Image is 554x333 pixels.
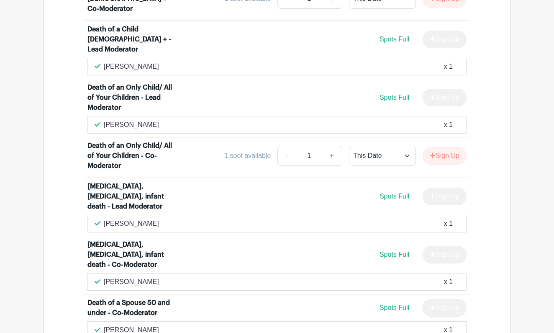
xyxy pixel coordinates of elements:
div: [MEDICAL_DATA], [MEDICAL_DATA], infant death - Co-Moderator [87,240,172,270]
p: [PERSON_NAME] [104,277,159,287]
p: [PERSON_NAME] [104,120,159,130]
button: Sign Up [423,147,467,165]
p: [PERSON_NAME] [104,62,159,72]
div: Death of a Spouse 50 and under - Co-Moderator [87,298,172,318]
div: Death of an Only Child/ All of Your Children - Lead Moderator [87,83,172,113]
span: Spots Full [380,193,409,200]
div: [MEDICAL_DATA], [MEDICAL_DATA], infant death - Lead Moderator [87,181,172,212]
div: x 1 [444,277,453,287]
p: [PERSON_NAME] [104,219,159,229]
div: Death of a Child [DEMOGRAPHIC_DATA] + - Lead Moderator [87,24,172,54]
span: Spots Full [380,36,409,43]
span: Spots Full [380,251,409,258]
div: Death of an Only Child/ All of Your Children - Co-Moderator [87,141,172,171]
div: x 1 [444,219,453,229]
div: 1 spot available [224,151,271,161]
div: x 1 [444,120,453,130]
span: Spots Full [380,94,409,101]
span: Spots Full [380,304,409,311]
a: + [321,146,342,166]
div: x 1 [444,62,453,72]
a: - [277,146,297,166]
